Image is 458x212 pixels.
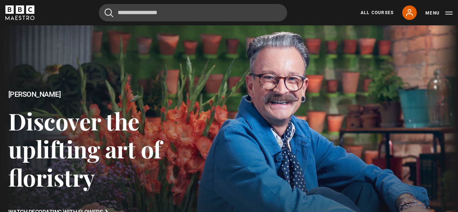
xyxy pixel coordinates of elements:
[99,4,287,21] input: Search
[425,9,453,17] button: Toggle navigation
[8,90,229,99] h2: [PERSON_NAME]
[361,9,394,16] a: All Courses
[105,8,113,17] button: Submit the search query
[8,107,229,191] h3: Discover the uplifting art of floristry
[5,5,34,20] svg: BBC Maestro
